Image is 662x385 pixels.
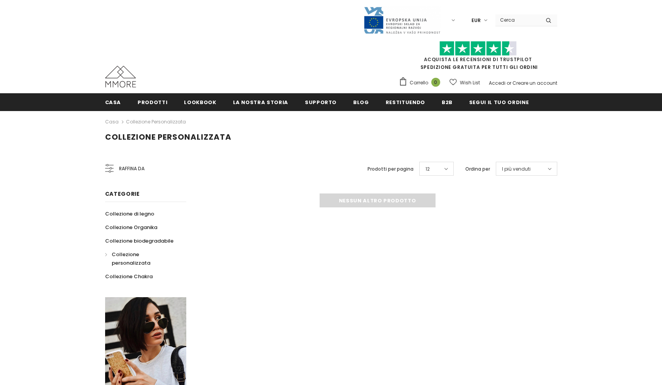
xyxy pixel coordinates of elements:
[305,99,337,106] span: supporto
[105,210,154,217] span: Collezione di legno
[469,93,529,111] a: Segui il tuo ordine
[410,79,428,87] span: Carrello
[105,117,119,127] a: Casa
[105,93,121,111] a: Casa
[507,80,511,86] span: or
[126,118,186,125] a: Collezione personalizzata
[439,41,517,56] img: Fidati di Pilot Stars
[399,77,444,89] a: Carrello 0
[363,6,441,34] img: Javni Razpis
[399,44,557,70] span: SPEDIZIONE GRATUITA PER TUTTI GLI ORDINI
[105,132,231,142] span: Collezione personalizzata
[119,164,145,173] span: Raffina da
[442,93,453,111] a: B2B
[495,14,540,26] input: Search Site
[105,234,174,248] a: Collezione biodegradabile
[105,66,136,87] img: Casi MMORE
[465,165,490,173] label: Ordina per
[471,17,481,24] span: EUR
[305,93,337,111] a: supporto
[353,93,369,111] a: Blog
[112,251,150,267] span: Collezione personalizzata
[105,207,154,221] a: Collezione di legno
[489,80,505,86] a: Accedi
[512,80,557,86] a: Creare un account
[138,99,167,106] span: Prodotti
[184,99,216,106] span: Lookbook
[469,99,529,106] span: Segui il tuo ordine
[353,99,369,106] span: Blog
[105,221,157,234] a: Collezione Organika
[105,190,140,198] span: Categorie
[386,93,425,111] a: Restituendo
[105,248,178,270] a: Collezione personalizzata
[105,224,157,231] span: Collezione Organika
[105,237,174,245] span: Collezione biodegradabile
[368,165,414,173] label: Prodotti per pagina
[431,78,440,87] span: 0
[184,93,216,111] a: Lookbook
[105,99,121,106] span: Casa
[386,99,425,106] span: Restituendo
[460,79,480,87] span: Wish List
[233,99,288,106] span: La nostra storia
[363,17,441,23] a: Javni Razpis
[105,270,153,283] a: Collezione Chakra
[138,93,167,111] a: Prodotti
[425,165,430,173] span: 12
[233,93,288,111] a: La nostra storia
[449,76,480,89] a: Wish List
[502,165,531,173] span: I più venduti
[424,56,532,63] a: Acquista le recensioni di TrustPilot
[442,99,453,106] span: B2B
[105,273,153,280] span: Collezione Chakra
